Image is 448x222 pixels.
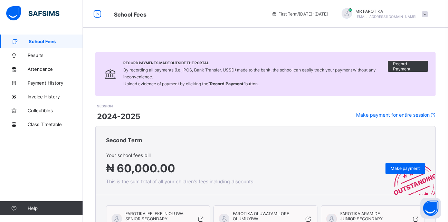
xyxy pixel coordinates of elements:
[123,61,388,65] span: Record Payments Made Outside the Portal
[97,112,140,121] span: 2024-2025
[385,155,435,195] img: outstanding-stamp.3c148f88c3ebafa6da95868fa43343a1.svg
[356,112,430,118] span: Make payment for entire session
[420,198,441,219] button: Open asap
[28,66,83,72] span: Attendance
[125,211,186,216] span: FAROTIKA IFELEKE INIOLUWA
[28,80,83,86] span: Payment History
[106,178,253,184] span: This is the sum total of all your children's fees including discounts
[123,67,376,86] span: By recording all payments (i.e., POS, Bank Transfer, USSD) made to the bank, the school can easil...
[355,9,417,14] span: MR FAROTIKA
[208,81,245,86] b: “Record Payment”
[6,6,59,21] img: safsims
[340,211,401,216] span: FAROTIKA ARAMIDE
[106,152,253,158] span: Your school fees bill
[28,205,83,211] span: Help
[28,108,83,113] span: Collectibles
[393,61,423,71] span: Record Payment
[233,211,293,221] span: FAROTIKA OLUWATAMILORE OLUMUYIWA
[106,162,175,175] span: ₦ 60,000.00
[28,122,83,127] span: Class Timetable
[28,52,83,58] span: Results
[271,11,328,17] span: session/term information
[106,137,142,144] span: Second Term
[29,39,83,44] span: School Fees
[97,104,113,108] span: SESSION
[114,11,146,18] span: School Fees
[28,94,83,99] span: Invoice History
[335,8,431,20] div: MRFAROTIKA
[355,15,417,19] span: [EMAIL_ADDRESS][DOMAIN_NAME]
[391,166,420,171] span: Make payment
